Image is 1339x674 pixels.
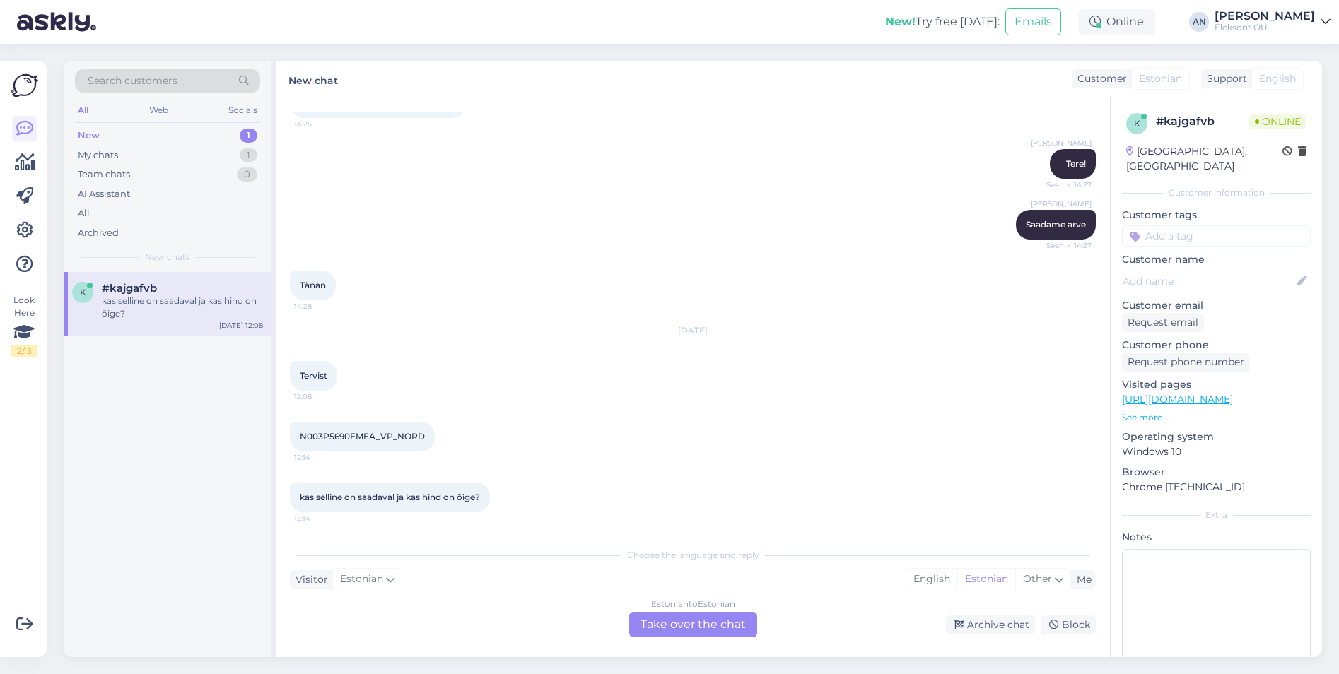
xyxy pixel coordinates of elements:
span: English [1259,71,1296,86]
div: Request email [1122,313,1204,332]
div: New [78,129,100,143]
div: [DATE] [290,324,1096,337]
div: # kajgafvb [1156,113,1249,130]
input: Add a tag [1122,225,1311,247]
label: New chat [288,69,338,88]
div: Visitor [290,572,328,587]
span: 12:14 [294,513,347,524]
div: Choose the language and reply [290,549,1096,562]
div: Take over the chat [629,612,757,637]
span: New chats [145,251,190,264]
span: [PERSON_NAME] [1031,199,1092,209]
img: Askly Logo [11,72,38,99]
div: 2 / 3 [11,345,37,357]
span: Estonian [340,572,383,587]
input: Add name [1123,273,1294,289]
p: See more ... [1122,411,1311,424]
div: Customer information [1122,187,1311,199]
span: 14:28 [294,301,347,312]
div: Archived [78,226,119,240]
span: [PERSON_NAME] [1031,138,1092,148]
div: kas selline on saadaval ja kas hind on õige? [102,295,263,320]
span: Saadame arve [1026,219,1086,230]
div: 1 [240,148,257,162]
div: Estonian to Estonian [651,598,735,610]
span: Tervist [300,370,327,381]
div: Team chats [78,167,130,182]
span: Online [1249,114,1306,129]
span: Estonian [1139,71,1182,86]
div: Look Here [11,294,37,357]
span: 12:08 [294,391,347,402]
div: Try free [DATE]: [885,13,1000,30]
span: 12:14 [294,452,347,463]
p: Customer phone [1122,338,1311,353]
div: Extra [1122,509,1311,521]
div: Me [1071,572,1092,587]
span: Tere! [1066,158,1086,169]
div: Request phone number [1122,353,1250,372]
span: Seen ✓ 14:27 [1039,179,1092,190]
div: AI Assistant [78,187,130,201]
p: Operating system [1122,430,1311,444]
div: [DATE] 12:08 [219,320,263,331]
p: Windows 10 [1122,444,1311,459]
span: 14:25 [294,119,347,129]
div: Customer [1072,71,1127,86]
a: [URL][DOMAIN_NAME] [1122,393,1233,406]
div: Fleksont OÜ [1215,22,1315,33]
p: Visited pages [1122,377,1311,392]
span: kas selline on saadaval ja kas hind on õige? [300,492,480,502]
div: AN [1189,12,1209,32]
span: k [1134,118,1140,129]
div: Estonian [957,569,1015,590]
span: k [80,287,86,297]
div: All [75,101,91,119]
div: All [78,206,90,220]
p: Customer tags [1122,208,1311,223]
span: Seen ✓ 14:27 [1039,240,1092,251]
p: Customer name [1122,252,1311,267]
div: 0 [237,167,257,182]
span: #kajgafvb [102,282,157,295]
div: Web [146,101,171,119]
div: Archive chat [946,615,1035,634]
div: My chats [78,148,118,162]
span: Search customers [88,73,177,88]
div: Online [1078,9,1155,35]
div: 1 [240,129,257,143]
div: Support [1201,71,1247,86]
div: Socials [226,101,260,119]
div: Block [1041,615,1096,634]
p: Chrome [TECHNICAL_ID] [1122,480,1311,495]
div: English [906,569,957,590]
a: [PERSON_NAME]Fleksont OÜ [1215,11,1331,33]
div: [PERSON_NAME] [1215,11,1315,22]
p: Customer email [1122,298,1311,313]
span: Other [1023,572,1052,585]
button: Emails [1005,8,1061,35]
p: Notes [1122,530,1311,545]
span: Tänan [300,280,326,290]
b: New! [885,15,916,28]
div: [GEOGRAPHIC_DATA], [GEOGRAPHIC_DATA] [1126,144,1282,174]
span: N003P5690EMEA_VP_NORD [300,431,425,442]
p: Browser [1122,465,1311,480]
